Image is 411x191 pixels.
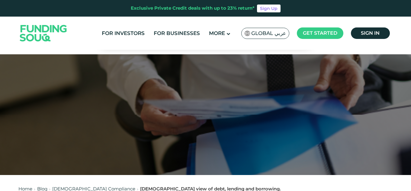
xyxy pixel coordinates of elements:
img: Logo [14,18,73,48]
span: Sign in [361,30,380,36]
a: Sign in [351,27,390,39]
span: Get started [303,30,337,36]
a: Sign Up [257,5,281,12]
img: SA Flag [245,31,250,36]
span: Global عربي [251,30,286,37]
span: More [209,30,225,36]
a: For Investors [100,28,146,38]
div: Exclusive Private Credit deals with up to 23% return* [131,5,255,12]
a: For Businesses [152,28,201,38]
